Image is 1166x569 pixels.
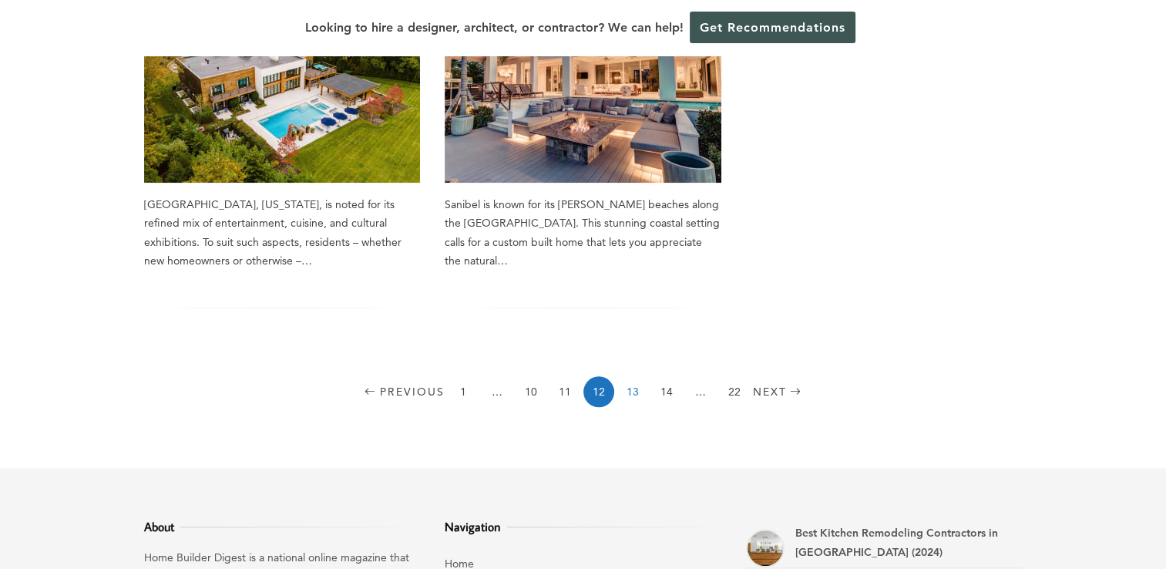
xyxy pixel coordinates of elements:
a: 22 [719,376,750,407]
a: 13 [617,376,648,407]
a: Best Kitchen Remodeling Contractors in Doral (2024) [746,529,785,567]
a: Previous [361,376,445,407]
div: [GEOGRAPHIC_DATA], [US_STATE], is noted for its refined mix of entertainment, cuisine, and cultur... [144,195,421,271]
a: Next [753,376,805,407]
a: 11 [549,376,580,407]
a: Best Kitchen Remodeling Contractors in [GEOGRAPHIC_DATA] (2024) [795,526,998,559]
a: Get Recommendations [690,12,855,43]
a: 14 [651,376,682,407]
a: 10 [516,376,546,407]
span: … [685,376,716,407]
span: … [482,376,512,407]
a: 1 [448,376,479,407]
div: Sanibel is known for its [PERSON_NAME] beaches along the [GEOGRAPHIC_DATA]. This stunning coastal... [445,195,721,271]
h3: About [144,517,421,536]
span: 12 [583,376,614,407]
h3: Navigation [445,517,721,536]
